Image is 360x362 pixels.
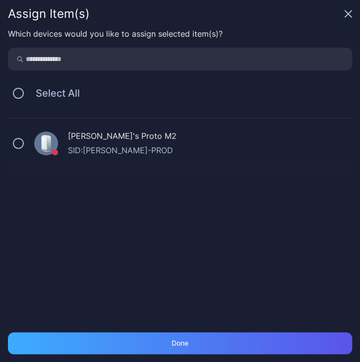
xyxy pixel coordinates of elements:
[8,28,352,40] div: Which devices would you like to assign selected item(s)?
[8,8,340,20] div: Assign Item(s)
[29,87,80,99] span: Select All
[172,339,188,347] div: Done
[8,332,352,354] button: Done
[68,144,352,156] div: SID: [PERSON_NAME]-PROD
[68,130,352,144] div: [PERSON_NAME]'s Proto M2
